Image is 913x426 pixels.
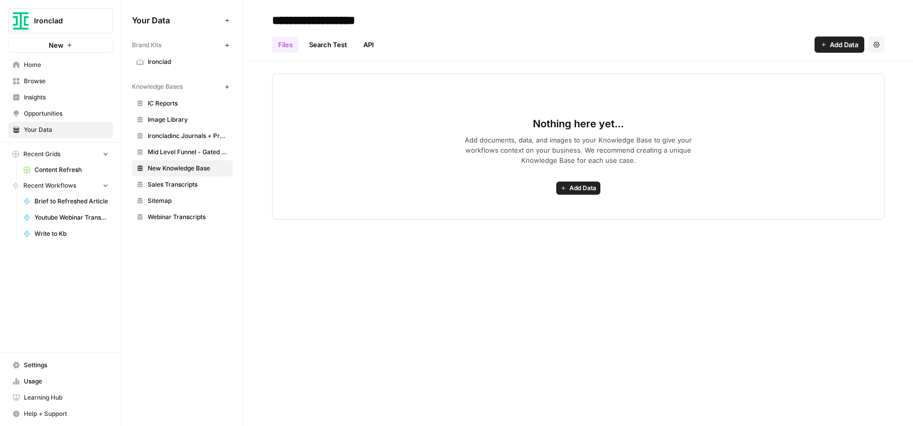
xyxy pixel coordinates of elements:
span: Help + Support [24,409,109,418]
button: Add Data [556,182,600,195]
a: Learning Hub [8,389,113,406]
span: Sitemap [148,196,228,205]
span: Browse [24,77,109,86]
span: Content Refresh [35,165,109,174]
button: Recent Workflows [8,178,113,193]
span: Opportunities [24,109,109,118]
span: Ironclad [34,16,95,26]
span: Image Library [148,115,228,124]
a: Sales Transcripts [132,176,233,193]
span: Sales Transcripts [148,180,228,189]
button: New [8,38,113,53]
a: Content Refresh [19,162,113,178]
a: New Knowledge Base [132,160,233,176]
span: Ironcladinc Journals + Products [148,131,228,140]
button: Recent Grids [8,147,113,162]
img: Ironclad Logo [12,12,30,30]
span: Brand Kits [132,41,161,50]
a: Home [8,57,113,73]
a: Opportunities [8,105,113,122]
span: Webinar Transcripts [148,212,228,222]
span: Ironclad [148,57,228,66]
span: Mid Level Funnel - Gated Assets + Webinars [148,148,228,157]
span: Youtube Webinar Transcription [35,213,109,222]
span: Knowledge Bases [132,82,183,91]
a: Webinar Transcripts [132,209,233,225]
span: Add Data [830,40,858,50]
span: Add documents, data, and images to your Knowledge Base to give your workflows context on your bus... [449,135,708,165]
span: IC Reports [148,99,228,108]
a: Sitemap [132,193,233,209]
a: Mid Level Funnel - Gated Assets + Webinars [132,144,233,160]
a: Files [272,37,299,53]
a: Youtube Webinar Transcription [19,209,113,226]
a: Search Test [303,37,353,53]
button: Help + Support [8,406,113,422]
span: Recent Workflows [23,181,76,190]
a: Browse [8,73,113,89]
a: API [357,37,380,53]
span: Usage [24,377,109,386]
a: Ironclad [132,54,233,70]
button: Workspace: Ironclad [8,8,113,33]
a: Write to Kb [19,226,113,242]
span: Insights [24,93,109,102]
button: Add Data [815,37,864,53]
span: Add Data [569,184,596,193]
a: Usage [8,373,113,389]
span: Your Data [132,14,221,26]
a: Ironcladinc Journals + Products [132,128,233,144]
span: New [49,40,63,50]
a: Image Library [132,112,233,128]
span: Write to Kb [35,229,109,238]
span: Recent Grids [23,150,60,159]
span: Settings [24,361,109,370]
span: New Knowledge Base [148,164,228,173]
a: Your Data [8,122,113,138]
a: Insights [8,89,113,105]
span: Learning Hub [24,393,109,402]
a: IC Reports [132,95,233,112]
span: Your Data [24,125,109,134]
a: Brief to Refreshed Article [19,193,113,209]
span: Home [24,60,109,69]
span: Brief to Refreshed Article [35,197,109,206]
span: Nothing here yet... [533,117,624,131]
a: Settings [8,357,113,373]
